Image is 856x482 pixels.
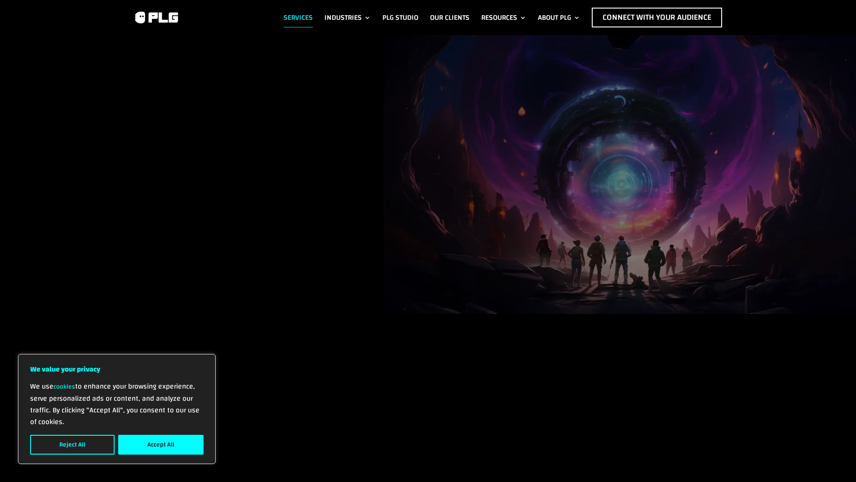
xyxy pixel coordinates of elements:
a: Connect with Your Audience [592,8,722,27]
a: Industries [324,8,371,27]
a: About PLG [538,8,580,27]
a: PLG Studio [382,8,418,27]
p: We use to enhance your browsing experience, serve personalized ads or content, and analyze our tr... [30,380,204,428]
a: Services [284,8,313,27]
a: Resources [481,8,526,27]
a: cookies [53,381,75,393]
p: We value your privacy [30,363,204,375]
a: Our Clients [430,8,470,27]
div: We value your privacy [18,354,216,464]
button: Accept All [118,435,204,455]
button: Reject All [30,435,115,455]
